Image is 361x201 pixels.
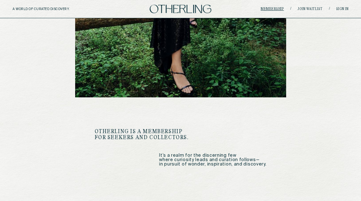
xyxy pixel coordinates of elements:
[290,7,291,11] span: /
[329,7,330,11] span: /
[95,129,195,141] h1: Otherling is a membership for seekers and collectors.
[336,7,349,11] a: Sign in
[297,7,323,11] a: Join waitlist
[150,5,211,13] img: logo
[13,7,97,11] h5: A WORLD OF CURATED DISCOVERY.
[95,153,267,166] p: It’s a realm for the discerning few where curiosity leads and curation follows— in pursuit of won...
[261,7,284,11] a: Membership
